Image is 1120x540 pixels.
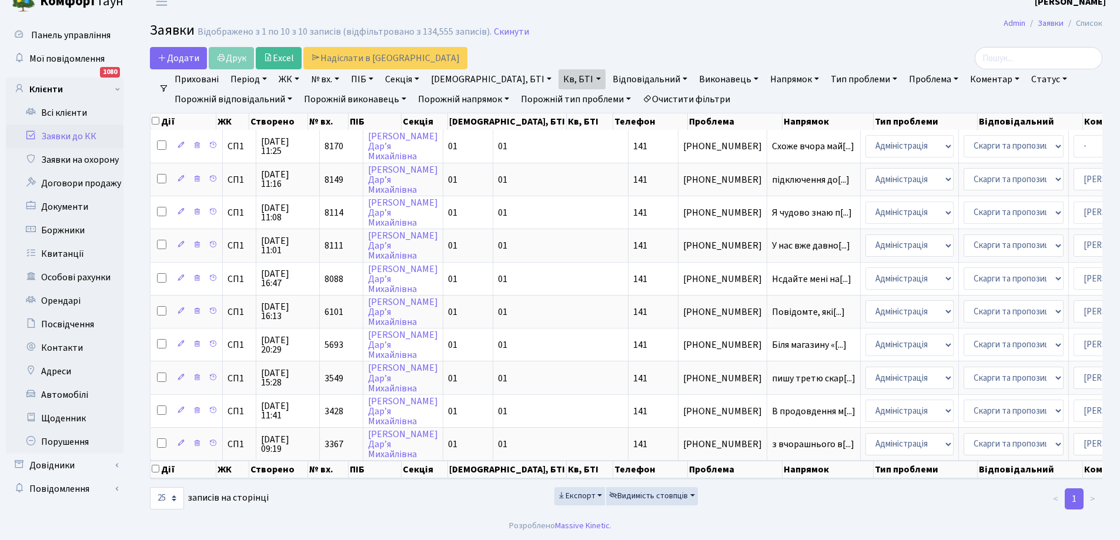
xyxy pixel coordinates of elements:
[346,69,378,89] a: ПІБ
[448,173,457,186] span: 01
[150,487,184,509] select: записів на сторінці
[6,266,123,289] a: Особові рахунки
[6,477,123,501] a: Повідомлення
[498,273,507,286] span: 01
[448,140,457,153] span: 01
[6,101,123,125] a: Всі клієнти
[6,454,123,477] a: Довідники
[100,67,120,78] div: 1080
[6,24,123,47] a: Панель управління
[633,140,647,153] span: 141
[368,163,438,196] a: [PERSON_NAME]Дар’яМихайлівна
[448,338,457,351] span: 01
[554,487,606,505] button: Експорт
[256,47,302,69] a: Excel
[557,490,596,502] span: Експорт
[31,29,111,42] span: Панель управління
[904,69,963,89] a: Проблема
[228,241,251,250] span: СП1
[567,113,613,130] th: Кв, БТІ
[559,69,605,89] a: Кв, БТІ
[986,11,1120,36] nav: breadcrumb
[683,208,762,217] span: [PHONE_NUMBER]
[633,273,647,286] span: 141
[633,206,647,219] span: 141
[6,242,123,266] a: Квитанції
[683,407,762,416] span: [PHONE_NUMBER]
[402,461,448,478] th: Секція
[613,113,688,130] th: Телефон
[349,113,402,130] th: ПІБ
[228,142,251,151] span: СП1
[325,306,343,318] span: 6101
[228,407,251,416] span: СП1
[772,338,847,351] span: Біля магазину «[...]
[368,362,438,395] a: [PERSON_NAME]Дар’яМихайлівна
[772,273,851,286] span: Нсдайте мені на[...]
[448,372,457,385] span: 01
[498,306,507,318] span: 01
[688,461,783,478] th: Проблема
[325,273,343,286] span: 8088
[826,69,902,89] a: Тип проблеми
[498,173,507,186] span: 01
[6,407,123,430] a: Щоденник
[261,368,315,387] span: [DATE] 15:28
[261,401,315,420] span: [DATE] 11:41
[261,302,315,321] span: [DATE] 16:13
[380,69,424,89] a: Секція
[783,113,874,130] th: Напрямок
[633,306,647,318] span: 141
[261,236,315,255] span: [DATE] 11:01
[683,307,762,317] span: [PHONE_NUMBER]
[261,435,315,454] span: [DATE] 09:19
[638,89,735,109] a: Очистити фільтри
[683,142,762,151] span: [PHONE_NUMBER]
[325,140,343,153] span: 8170
[498,140,507,153] span: 01
[6,125,123,148] a: Заявки до КК
[498,206,507,219] span: 01
[228,208,251,217] span: СП1
[261,269,315,288] span: [DATE] 16:47
[325,206,343,219] span: 8114
[308,461,349,478] th: № вх.
[170,69,223,89] a: Приховані
[261,137,315,156] span: [DATE] 11:25
[29,52,105,65] span: Мої повідомлення
[325,239,343,252] span: 8111
[228,340,251,350] span: СП1
[325,338,343,351] span: 5693
[368,196,438,229] a: [PERSON_NAME]Дар’яМихайлівна
[874,113,978,130] th: Тип проблеми
[633,405,647,418] span: 141
[633,372,647,385] span: 141
[158,52,199,65] span: Додати
[150,47,207,69] a: Додати
[6,47,123,71] a: Мої повідомлення1080
[765,69,824,89] a: Напрямок
[1064,17,1102,30] li: Список
[448,405,457,418] span: 01
[448,239,457,252] span: 01
[1027,69,1072,89] a: Статус
[613,461,688,478] th: Телефон
[261,170,315,189] span: [DATE] 11:16
[975,47,1102,69] input: Пошук...
[683,274,762,284] span: [PHONE_NUMBER]
[368,130,438,163] a: [PERSON_NAME]Дар’яМихайлівна
[448,438,457,451] span: 01
[772,239,850,252] span: У нас вже давно[...]
[426,69,556,89] a: [DEMOGRAPHIC_DATA], БТІ
[325,173,343,186] span: 8149
[151,113,216,130] th: Дії
[170,89,297,109] a: Порожній відповідальний
[6,219,123,242] a: Боржники
[6,148,123,172] a: Заявки на охорону
[325,438,343,451] span: 3367
[694,69,763,89] a: Виконавець
[555,519,610,532] a: Massive Kinetic
[368,296,438,328] a: [PERSON_NAME]Дар’яМихайлівна
[783,461,874,478] th: Напрямок
[448,273,457,286] span: 01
